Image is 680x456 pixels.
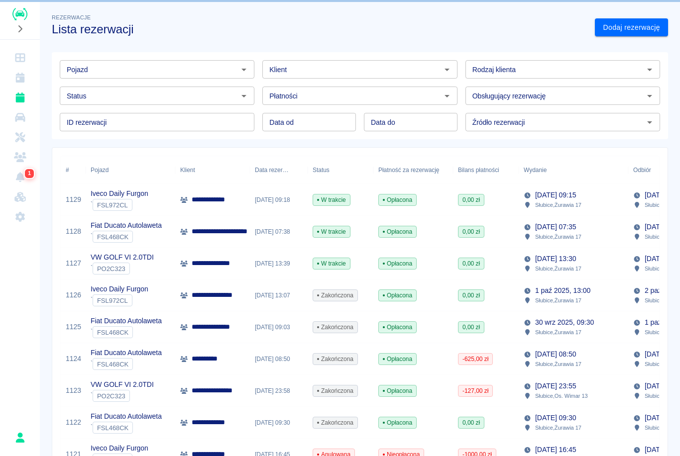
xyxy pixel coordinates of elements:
[313,418,357,427] span: Zakończona
[379,195,416,204] span: Opłacona
[524,156,547,184] div: Wydanie
[458,227,484,236] span: 0,00 zł
[535,391,588,400] p: Słubice , Os. Wimar 13
[535,285,590,296] p: 1 paź 2025, 13:00
[535,423,581,432] p: Słubice , Żurawia 17
[91,294,148,306] div: `
[91,220,162,231] p: Fiat Ducato Autolaweta
[458,156,499,184] div: Bilans płatności
[519,156,628,184] div: Wydanie
[535,413,576,423] p: [DATE] 09:30
[91,422,162,434] div: `
[91,263,154,274] div: `
[93,392,129,400] span: PO2C323
[250,156,308,184] div: Data rezerwacji
[458,195,484,204] span: 0,00 zł
[93,424,132,432] span: FSL468CK
[633,156,651,184] div: Odbiór
[535,200,581,209] p: Słubice , Żurawia 17
[52,14,91,20] span: Rezerwacje
[250,248,308,279] div: [DATE] 13:39
[379,227,416,236] span: Opłacona
[313,259,350,268] span: W trakcie
[379,386,416,395] span: Opłacona
[289,163,303,177] button: Sort
[379,355,416,364] span: Opłacona
[91,443,148,454] p: Iveco Daily Furgon
[379,291,416,300] span: Opłacona
[66,156,69,184] div: #
[373,156,453,184] div: Płatność za rezerwację
[66,226,81,237] a: 1128
[66,194,81,205] a: 1129
[12,8,27,20] img: Renthelp
[93,329,132,336] span: FSL468CK
[91,316,162,326] p: Fiat Ducato Autolaweta
[93,201,132,209] span: FSL972CL
[26,169,33,179] span: 1
[91,199,148,211] div: `
[250,311,308,343] div: [DATE] 09:03
[262,113,356,131] input: DD.MM.YYYY
[86,156,175,184] div: Pojazd
[4,68,36,88] a: Kalendarz
[364,113,457,131] input: DD.MM.YYYY
[313,227,350,236] span: W trakcie
[379,418,416,427] span: Opłacona
[535,381,576,391] p: [DATE] 23:55
[250,375,308,407] div: [DATE] 23:58
[535,317,594,328] p: 30 wrz 2025, 09:30
[313,156,330,184] div: Status
[313,355,357,364] span: Zakończona
[535,360,581,368] p: Słubice , Żurawia 17
[440,89,454,103] button: Otwórz
[458,323,484,332] span: 0,00 zł
[458,418,484,427] span: 0,00 zł
[66,258,81,269] a: 1127
[180,156,195,184] div: Klient
[66,417,81,428] a: 1122
[4,167,36,187] a: Powiadomienia
[643,63,657,77] button: Otwórz
[535,349,576,360] p: [DATE] 08:50
[313,195,350,204] span: W trakcie
[535,264,581,273] p: Słubice , Żurawia 17
[4,127,36,147] a: Serwisy
[4,187,36,207] a: Widget WWW
[535,254,576,264] p: [DATE] 13:30
[313,291,357,300] span: Zakończona
[91,188,148,199] p: Iveco Daily Furgon
[643,115,657,129] button: Otwórz
[250,343,308,375] div: [DATE] 08:50
[91,284,148,294] p: Iveco Daily Furgon
[93,361,132,368] span: FSL468CK
[4,107,36,127] a: Flota
[91,231,162,243] div: `
[547,163,561,177] button: Sort
[4,207,36,227] a: Ustawienia
[237,89,251,103] button: Otwórz
[458,259,484,268] span: 0,00 zł
[91,390,154,402] div: `
[458,386,492,395] span: -127,00 zł
[9,427,30,448] button: Emil Graczyk
[66,290,81,300] a: 1126
[66,322,81,332] a: 1125
[458,355,492,364] span: -625,00 zł
[255,156,289,184] div: Data rezerwacji
[91,252,154,263] p: VW GOLF VI 2.0TDI
[66,354,81,364] a: 1124
[91,326,162,338] div: `
[91,411,162,422] p: Fiat Ducato Autolaweta
[535,222,576,232] p: [DATE] 07:35
[91,156,109,184] div: Pojazd
[535,232,581,241] p: Słubice , Żurawia 17
[313,323,357,332] span: Zakończona
[4,48,36,68] a: Dashboard
[93,233,132,241] span: FSL468CK
[643,89,657,103] button: Otwórz
[91,379,154,390] p: VW GOLF VI 2.0TDI
[4,88,36,107] a: Rezerwacje
[250,407,308,439] div: [DATE] 09:30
